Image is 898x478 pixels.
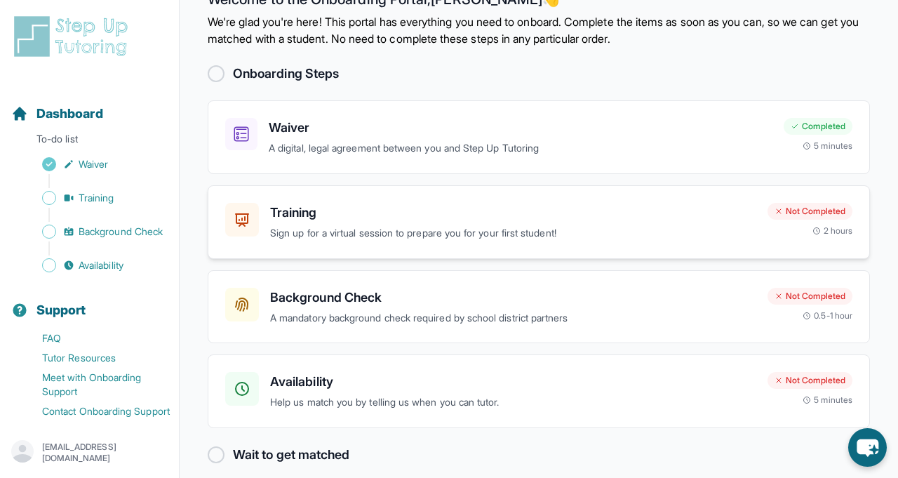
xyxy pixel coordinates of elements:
button: Support [6,278,173,326]
a: AvailabilityHelp us match you by telling us when you can tutor.Not Completed5 minutes [208,354,870,428]
a: WaiverA digital, legal agreement between you and Step Up TutoringCompleted5 minutes [208,100,870,174]
a: Tutor Resources [11,348,179,368]
p: To-do list [6,132,173,152]
div: 2 hours [812,225,853,237]
h2: Onboarding Steps [233,64,339,84]
span: Waiver [79,157,108,171]
button: Dashboard [6,81,173,129]
p: A mandatory background check required by school district partners [270,310,756,326]
p: We're glad you're here! This portal has everything you need to onboard. Complete the items as soo... [208,13,870,47]
p: Sign up for a virtual session to prepare you for your first student! [270,225,756,241]
p: A digital, legal agreement between you and Step Up Tutoring [269,140,772,157]
h3: Waiver [269,118,772,138]
img: logo [11,14,136,59]
h3: Background Check [270,288,756,307]
a: Availability [11,255,179,275]
div: Not Completed [768,288,852,305]
span: Support [36,300,86,320]
h2: Wait to get matched [233,445,349,465]
span: Background Check [79,225,163,239]
a: TrainingSign up for a virtual session to prepare you for your first student!Not Completed2 hours [208,185,870,259]
button: [EMAIL_ADDRESS][DOMAIN_NAME] [11,440,168,465]
div: Completed [784,118,852,135]
p: Help us match you by telling us when you can tutor. [270,394,756,411]
p: [EMAIL_ADDRESS][DOMAIN_NAME] [42,442,168,464]
span: Availability [79,258,123,272]
a: Dashboard [11,104,103,124]
div: Not Completed [768,372,852,389]
a: FAQ [11,328,179,348]
div: 5 minutes [803,140,852,152]
span: Training [79,191,114,205]
a: Background Check [11,222,179,241]
h3: Training [270,203,756,223]
div: 0.5-1 hour [803,310,852,321]
a: Training [11,188,179,208]
a: Meet with Onboarding Support [11,368,179,401]
a: Background CheckA mandatory background check required by school district partnersNot Completed0.5... [208,270,870,344]
div: 5 minutes [803,394,852,406]
h3: Availability [270,372,756,392]
button: chat-button [848,428,887,467]
a: Contact Onboarding Support [11,401,179,421]
div: Not Completed [768,203,852,220]
a: Waiver [11,154,179,174]
span: Dashboard [36,104,103,124]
